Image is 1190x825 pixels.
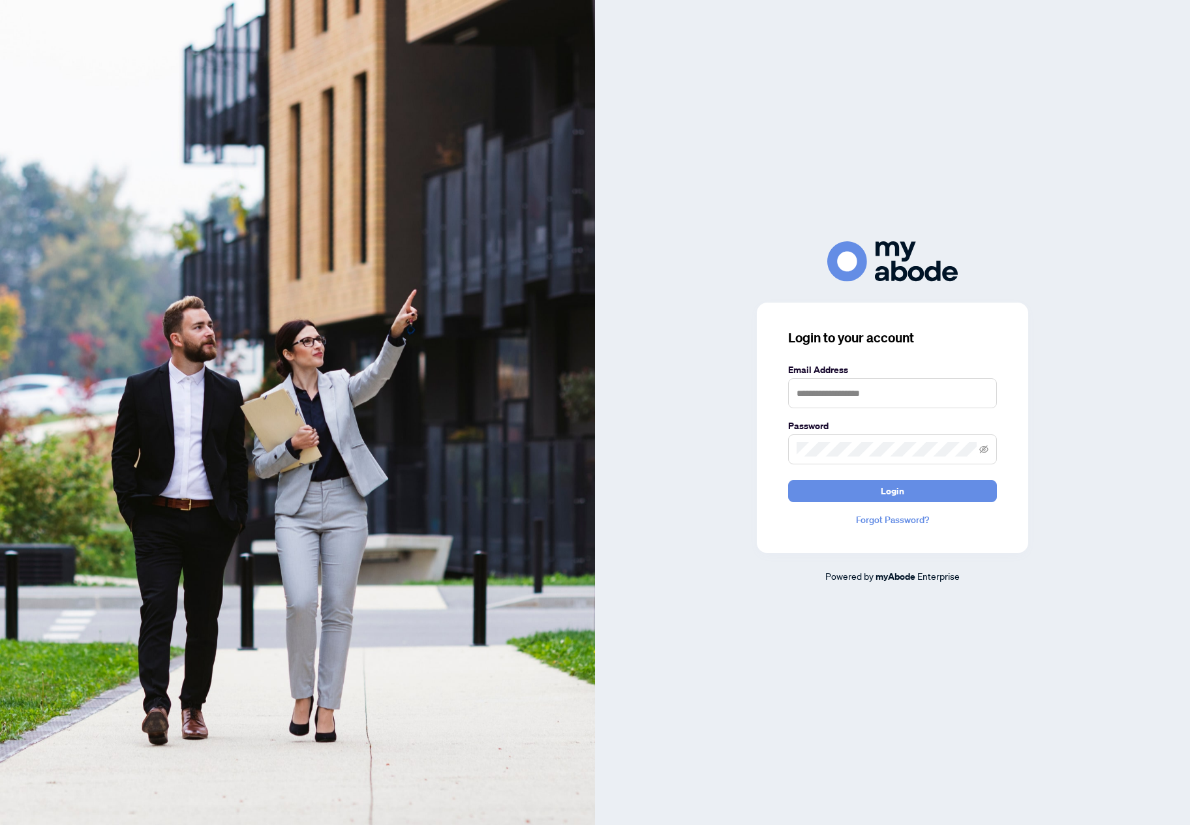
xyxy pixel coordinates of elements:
[788,329,997,347] h3: Login to your account
[788,419,997,433] label: Password
[827,241,958,281] img: ma-logo
[788,480,997,502] button: Login
[788,513,997,527] a: Forgot Password?
[979,445,988,454] span: eye-invisible
[881,481,904,502] span: Login
[788,363,997,377] label: Email Address
[825,570,874,582] span: Powered by
[917,570,960,582] span: Enterprise
[876,569,915,584] a: myAbode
